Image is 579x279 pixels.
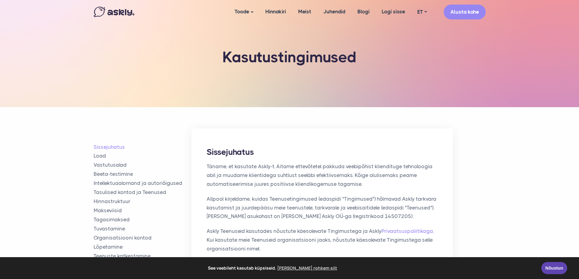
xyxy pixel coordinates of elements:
a: Nõustun [541,262,567,274]
a: Teenuste katkestamine [94,253,192,260]
a: Load [94,152,192,159]
a: Hinnastruktuur [94,198,192,205]
a: Vastutusalad [94,162,192,168]
img: Askly [94,7,134,17]
a: Tuvastamine [94,225,192,232]
p: Allpool kirjeldame, kuidas Teenusetingimused (edaspidi "Tingimused") hõlmavad Askly tarkvara kasu... [207,195,438,221]
h2: Sissejuhatus [207,147,438,158]
a: Privaatsuspoliitikaga [381,228,433,234]
a: Intellektuaalomand ja autoriõigused [94,180,192,187]
a: Beeta-testimine [94,171,192,178]
a: ET [411,8,433,16]
h1: Kasutustingimused [194,49,385,66]
a: Lõpetamine [94,243,192,250]
a: Tasulised kontod ja Teenused [94,189,192,196]
a: Organisatsiooni kontod [94,234,192,241]
a: Makseviisid [94,207,192,214]
p: Täname, et kasutate Askly-t. Aitame ettevõtetel pakkuda veebipõhist kliendituge tehnoloogia abil ... [207,162,438,189]
span: See veebileht kasutab küpsiseid. [9,264,537,273]
a: learn more about cookies [276,264,338,273]
a: Alusta kohe [444,5,486,19]
p: Askly Teenuseid kasutades nõustute käesolevate Tingimustega ja Askly . Kui kasutate meie Teenusei... [207,227,438,253]
a: Sissejuhatus [94,144,192,151]
a: Tagasimaksed [94,216,192,223]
